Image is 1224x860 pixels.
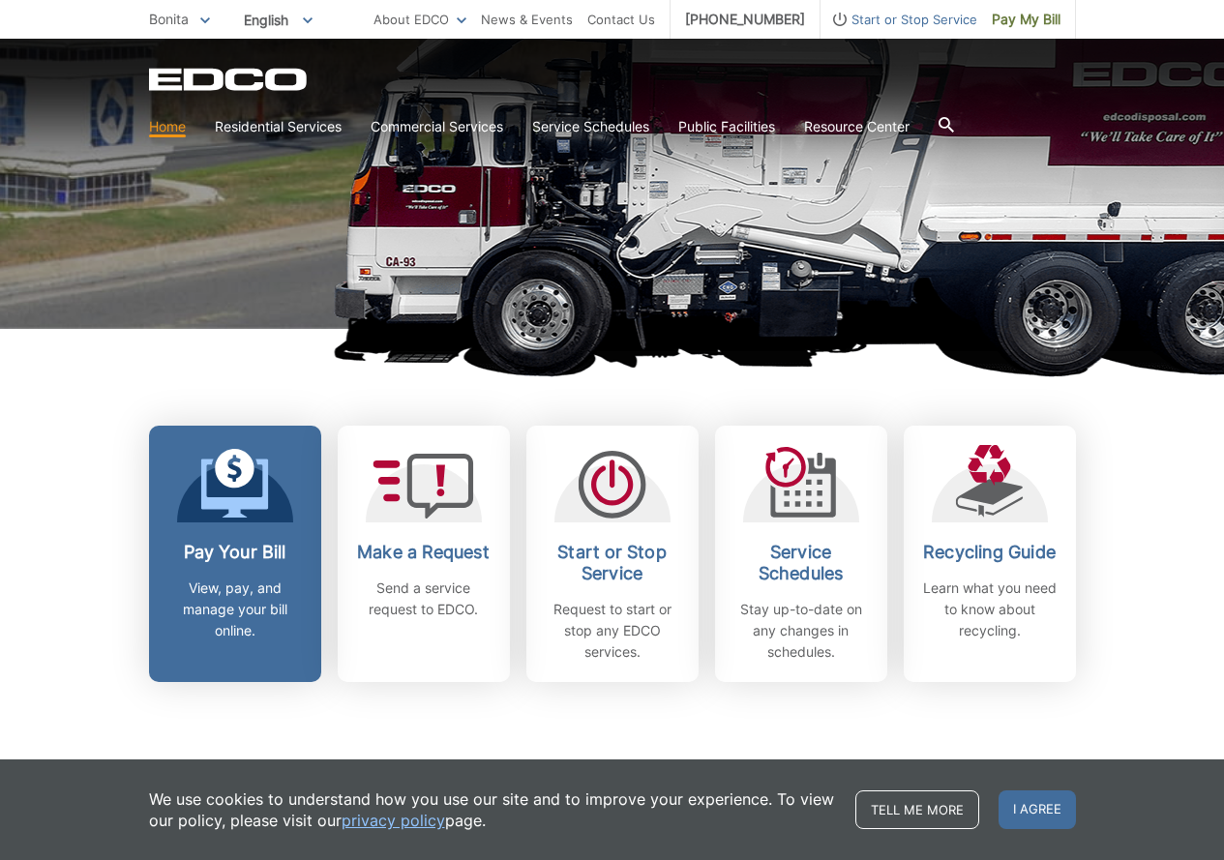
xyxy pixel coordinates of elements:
[164,542,307,563] h2: Pay Your Bill
[149,11,189,27] span: Bonita
[149,426,321,682] a: Pay Your Bill View, pay, and manage your bill online.
[215,116,342,137] a: Residential Services
[532,116,649,137] a: Service Schedules
[371,116,503,137] a: Commercial Services
[149,116,186,137] a: Home
[373,9,466,30] a: About EDCO
[730,542,873,584] h2: Service Schedules
[918,578,1061,641] p: Learn what you need to know about recycling.
[352,578,495,620] p: Send a service request to EDCO.
[149,788,836,831] p: We use cookies to understand how you use our site and to improve your experience. To view our pol...
[999,790,1076,829] span: I agree
[904,426,1076,682] a: Recycling Guide Learn what you need to know about recycling.
[342,810,445,831] a: privacy policy
[541,599,684,663] p: Request to start or stop any EDCO services.
[992,9,1060,30] span: Pay My Bill
[678,116,775,137] a: Public Facilities
[541,542,684,584] h2: Start or Stop Service
[587,9,655,30] a: Contact Us
[918,542,1061,563] h2: Recycling Guide
[481,9,573,30] a: News & Events
[229,4,327,36] span: English
[338,426,510,682] a: Make a Request Send a service request to EDCO.
[730,599,873,663] p: Stay up-to-date on any changes in schedules.
[804,116,910,137] a: Resource Center
[855,790,979,829] a: Tell me more
[149,68,310,91] a: EDCD logo. Return to the homepage.
[352,542,495,563] h2: Make a Request
[715,426,887,682] a: Service Schedules Stay up-to-date on any changes in schedules.
[164,578,307,641] p: View, pay, and manage your bill online.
